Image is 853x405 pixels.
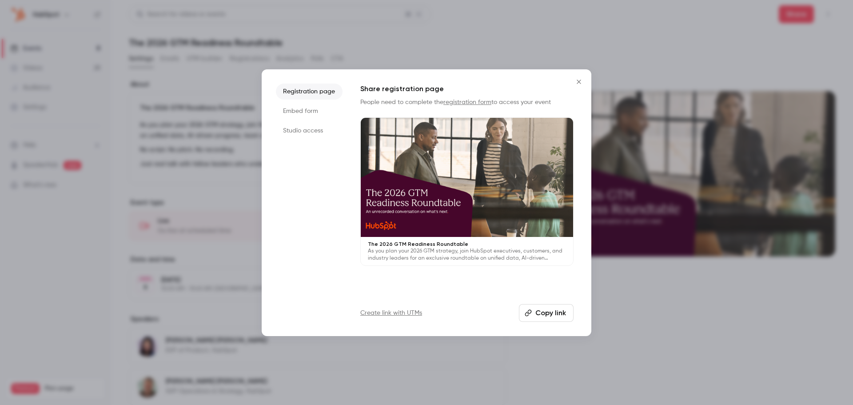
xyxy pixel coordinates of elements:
[276,103,343,119] li: Embed form
[360,84,574,94] h1: Share registration page
[368,248,566,262] p: As you plan your 2026 GTM strategy, join HubSpot executives, customers, and industry leaders for ...
[276,84,343,100] li: Registration page
[276,123,343,139] li: Studio access
[360,309,422,317] a: Create link with UTMs
[368,241,566,248] p: The 2026 GTM Readiness Roundtable
[360,98,574,107] p: People need to complete the to access your event
[570,73,588,91] button: Close
[519,304,574,322] button: Copy link
[360,117,574,266] a: The 2026 GTM Readiness RoundtableAs you plan your 2026 GTM strategy, join HubSpot executives, cus...
[443,99,491,105] a: registration form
